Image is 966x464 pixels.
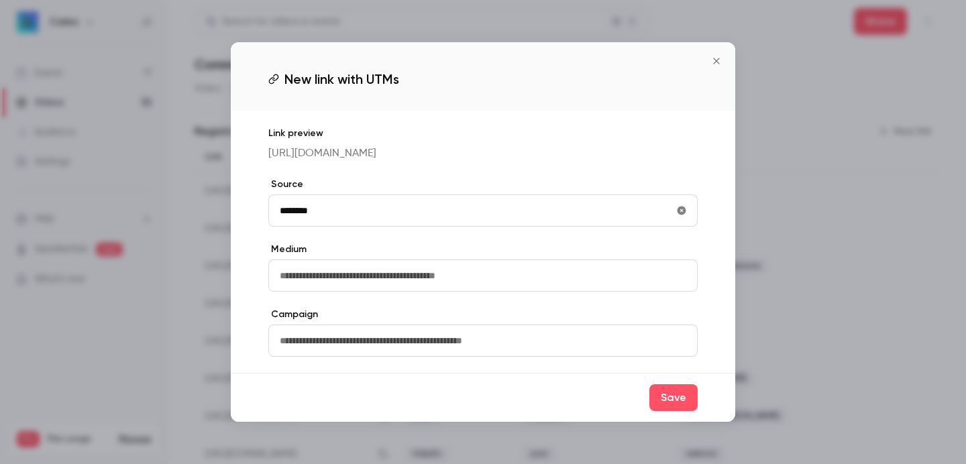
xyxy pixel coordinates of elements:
p: [URL][DOMAIN_NAME] [268,146,698,162]
p: Link preview [268,127,698,140]
label: Campaign [268,308,698,321]
label: Source [268,178,698,191]
label: Medium [268,243,698,256]
button: utmSource [671,200,692,221]
span: New link with UTMs [284,69,399,89]
button: Close [703,48,730,74]
button: Save [649,384,698,411]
